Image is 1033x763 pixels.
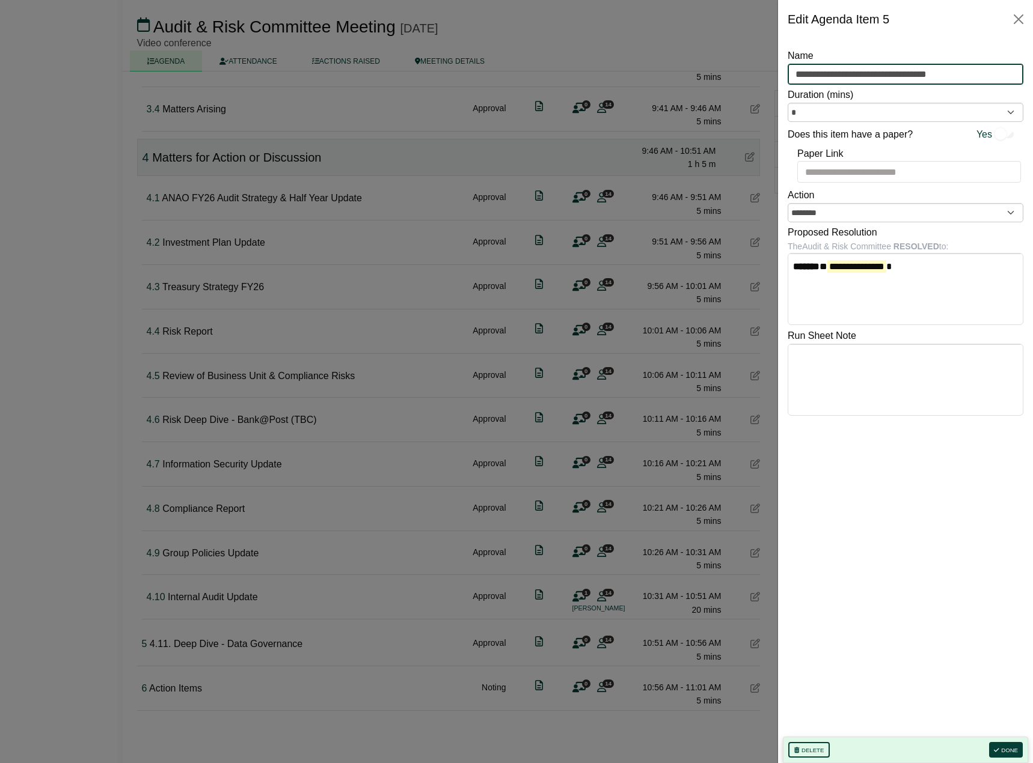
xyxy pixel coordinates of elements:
span: Yes [976,127,992,142]
button: Done [989,742,1023,758]
button: Delete [788,742,830,758]
label: Run Sheet Note [788,328,856,344]
label: Duration (mins) [788,87,853,103]
label: Name [788,48,814,64]
label: Proposed Resolution [788,225,877,240]
label: Action [788,187,814,203]
div: Edit Agenda Item 5 [788,10,889,29]
label: Does this item have a paper? [788,127,913,142]
label: Paper Link [797,146,844,162]
button: Close [1009,10,1028,29]
div: The Audit & Risk Committee to: [788,240,1023,253]
b: RESOLVED [894,242,939,251]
